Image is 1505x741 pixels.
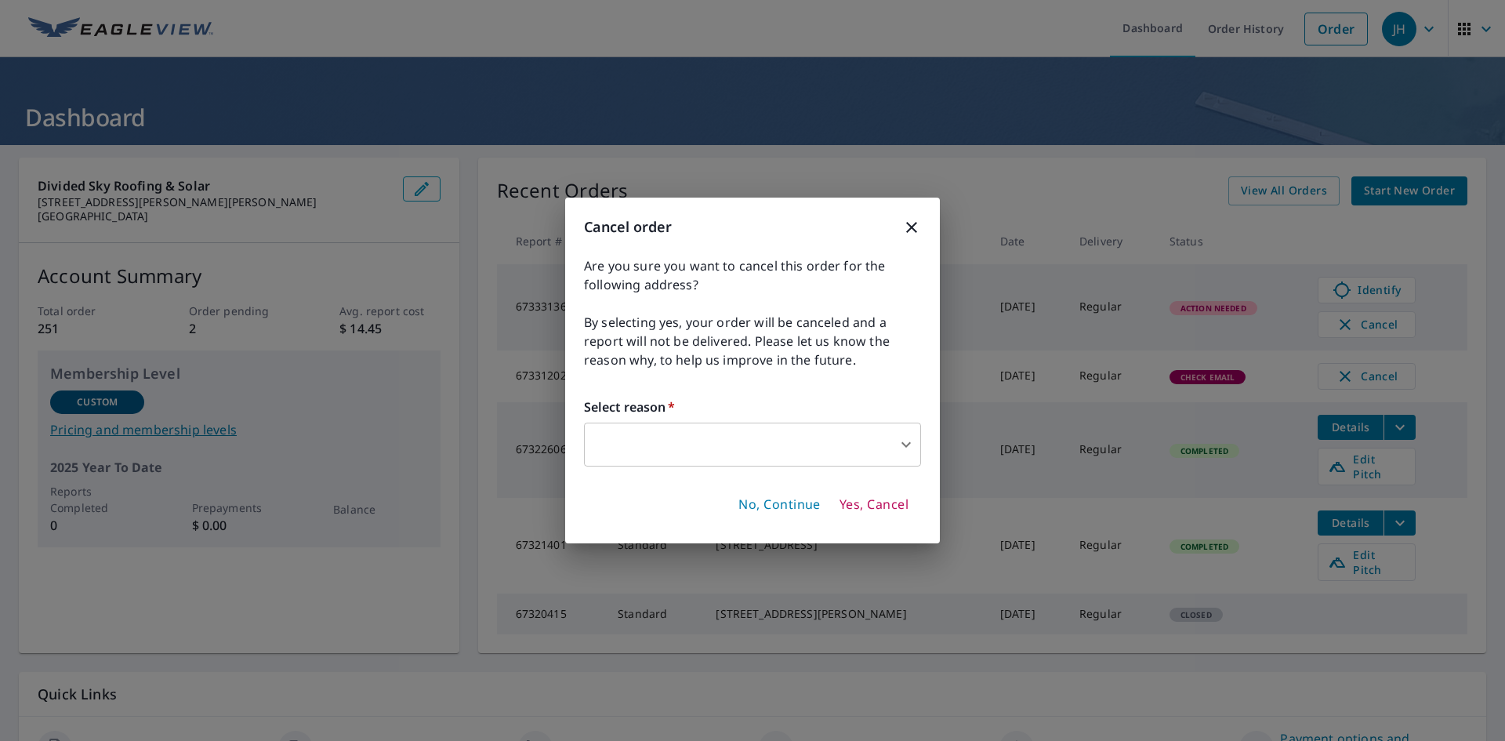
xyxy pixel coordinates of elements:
span: Yes, Cancel [840,496,908,514]
button: No, Continue [732,492,827,518]
span: By selecting yes, your order will be canceled and a report will not be delivered. Please let us k... [584,313,921,369]
span: No, Continue [738,496,821,514]
h3: Cancel order [584,216,921,238]
div: ​ [584,423,921,467]
button: Yes, Cancel [833,492,915,518]
label: Select reason [584,398,921,416]
span: Are you sure you want to cancel this order for the following address? [584,256,921,294]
